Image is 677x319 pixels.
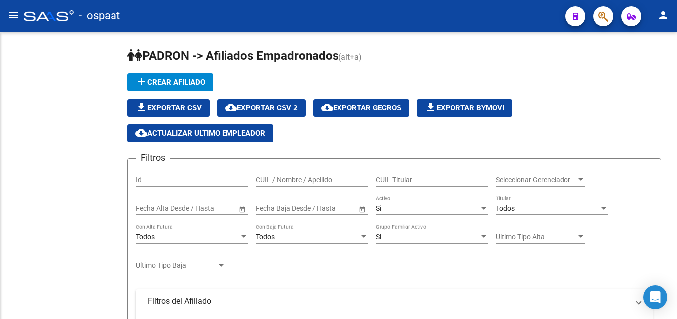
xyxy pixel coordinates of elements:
button: Exportar CSV 2 [217,99,306,117]
span: Si [376,204,381,212]
input: Fecha inicio [136,204,172,213]
input: Fecha inicio [256,204,292,213]
span: Crear Afiliado [135,78,205,87]
button: Open calendar [237,204,247,214]
mat-icon: menu [8,9,20,21]
button: Exportar Bymovi [417,99,512,117]
span: Exportar CSV 2 [225,104,298,112]
mat-icon: file_download [135,102,147,113]
mat-icon: cloud_download [225,102,237,113]
mat-expansion-panel-header: Filtros del Afiliado [136,289,653,313]
button: Open calendar [357,204,367,214]
span: Todos [256,233,275,241]
span: Todos [136,233,155,241]
span: Exportar CSV [135,104,202,112]
mat-panel-title: Filtros del Afiliado [148,296,629,307]
span: PADRON -> Afiliados Empadronados [127,49,338,63]
button: Exportar CSV [127,99,210,117]
button: Actualizar ultimo Empleador [127,124,273,142]
span: Ultimo Tipo Alta [496,233,576,241]
input: Fecha fin [181,204,229,213]
h3: Filtros [136,151,170,165]
div: Open Intercom Messenger [643,285,667,309]
mat-icon: file_download [425,102,437,113]
span: Seleccionar Gerenciador [496,176,576,184]
mat-icon: person [657,9,669,21]
button: Crear Afiliado [127,73,213,91]
span: Todos [496,204,515,212]
button: Exportar GECROS [313,99,409,117]
span: Ultimo Tipo Baja [136,261,217,270]
mat-icon: add [135,76,147,88]
span: (alt+a) [338,52,362,62]
mat-icon: cloud_download [135,127,147,139]
span: Si [376,233,381,241]
span: Exportar GECROS [321,104,401,112]
input: Fecha fin [301,204,349,213]
span: Exportar Bymovi [425,104,504,112]
span: - ospaat [79,5,120,27]
mat-icon: cloud_download [321,102,333,113]
span: Actualizar ultimo Empleador [135,129,265,138]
